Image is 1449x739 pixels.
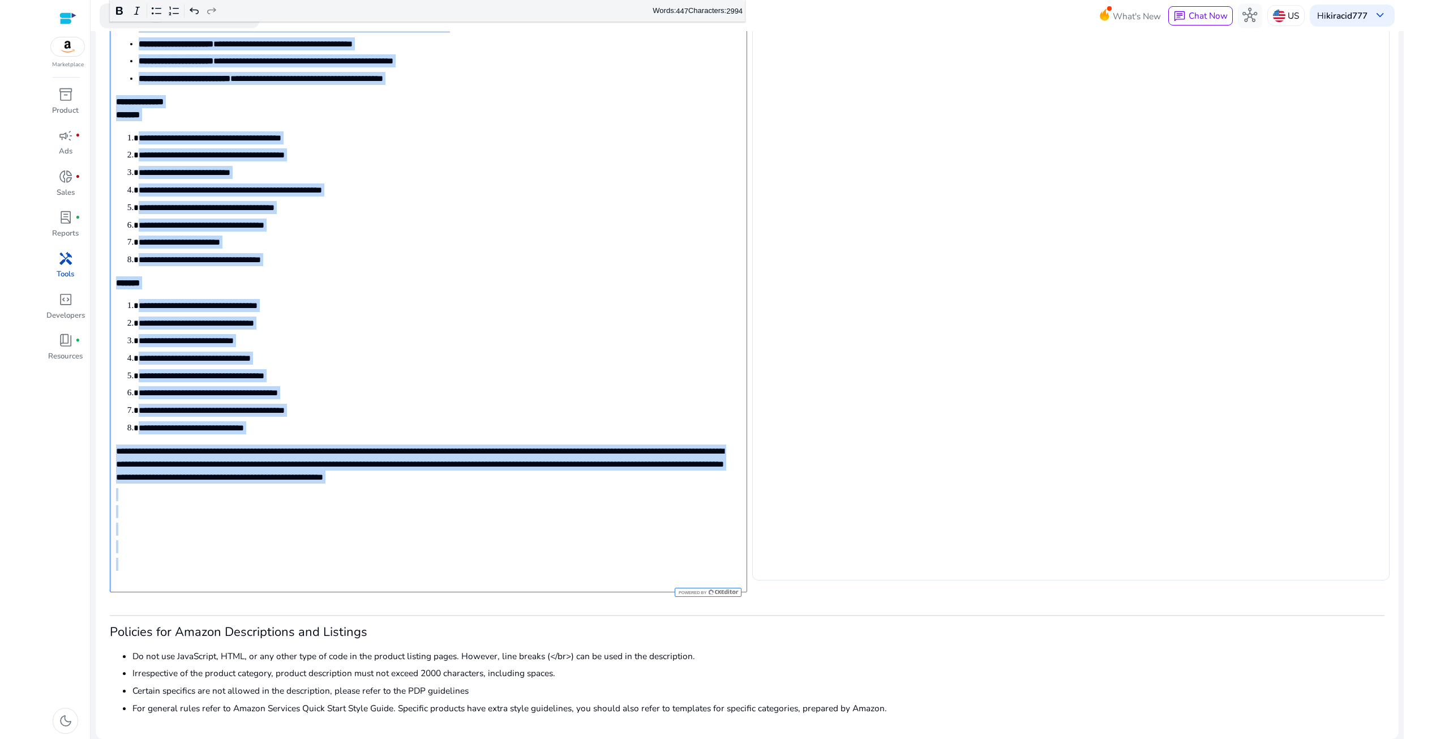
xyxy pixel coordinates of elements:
label: 447 [676,6,688,15]
span: fiber_manual_record [75,338,80,343]
span: inventory_2 [58,87,73,102]
span: chat [1173,10,1186,23]
span: fiber_manual_record [75,174,80,180]
button: hub [1238,3,1263,28]
a: donut_smallfiber_manual_recordSales [45,167,85,208]
p: Sales [57,187,75,199]
span: book_4 [58,333,73,348]
p: Ads [59,146,72,157]
span: What's New [1113,6,1161,26]
span: keyboard_arrow_down [1373,8,1387,23]
p: Product [52,105,79,117]
p: Resources [48,351,83,362]
p: Hi [1317,11,1367,20]
b: kiracid777 [1326,10,1367,22]
span: handyman [58,251,73,266]
img: amazon.svg [51,37,85,56]
a: handymanTools [45,249,85,289]
span: donut_small [58,169,73,184]
span: fiber_manual_record [75,215,80,220]
a: campaignfiber_manual_recordAds [45,126,85,166]
button: chatChat Now [1168,6,1232,25]
div: Words: Characters: [653,4,743,18]
span: fiber_manual_record [75,133,80,138]
li: Do not use JavaScript, HTML, or any other type of code in the product listing pages. However, lin... [132,650,1384,663]
h3: Policies for Amazon Descriptions and Listings [110,625,1384,639]
p: Tools [57,269,74,280]
p: US [1288,6,1299,25]
a: lab_profilefiber_manual_recordReports [45,208,85,249]
li: Irrespective of the product category, product description must not exceed 2000 characters, includ... [132,667,1384,680]
span: Powered by [678,590,706,595]
p: Marketplace [52,61,84,69]
span: campaign [58,129,73,143]
li: For general rules refer to Amazon Services Quick Start Style Guide. Specific products have extra ... [132,702,1384,715]
span: lab_profile [58,210,73,225]
a: book_4fiber_manual_recordResources [45,331,85,371]
span: Chat Now [1189,10,1228,22]
li: Certain specifics are not allowed in the description, please refer to the PDP guidelines [132,684,1384,697]
a: inventory_2Product [45,85,85,126]
span: search [110,8,125,23]
p: Reports [52,228,79,240]
span: code_blocks [58,292,73,307]
span: dark_mode [58,714,73,728]
span: hub [1242,8,1257,23]
img: us.svg [1273,10,1285,22]
a: code_blocksDevelopers [45,290,85,331]
label: 2994 [726,6,743,15]
p: Developers [46,310,85,322]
